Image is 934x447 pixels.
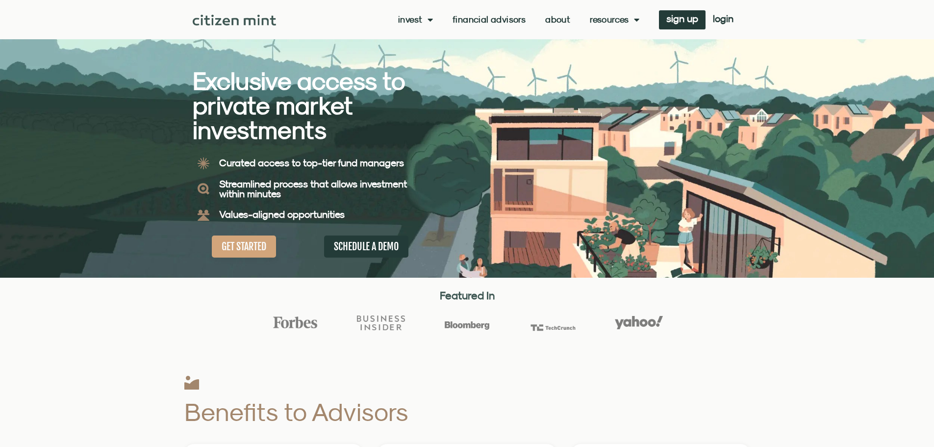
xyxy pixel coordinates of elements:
[440,289,495,302] strong: Featured In
[271,316,319,329] img: Forbes Logo
[453,15,526,25] a: Financial Advisors
[398,15,639,25] nav: Menu
[334,240,399,253] span: SCHEDULE A DEMO
[659,10,706,29] a: sign up
[219,209,345,220] b: Values-aligned opportunities
[184,399,555,424] h2: Benefits to Advisors
[193,15,277,26] img: Citizen Mint
[219,157,404,168] b: Curated access to top-tier fund managers
[545,15,570,25] a: About
[222,240,266,253] span: GET STARTED
[713,15,733,22] span: login
[398,15,433,25] a: Invest
[193,69,433,142] h2: Exclusive access to private market investments
[212,236,276,258] a: GET STARTED
[219,178,407,199] b: Streamlined process that allows investment within minutes
[590,15,639,25] a: Resources
[324,236,408,258] a: SCHEDULE A DEMO
[666,15,698,22] span: sign up
[706,10,741,29] a: login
